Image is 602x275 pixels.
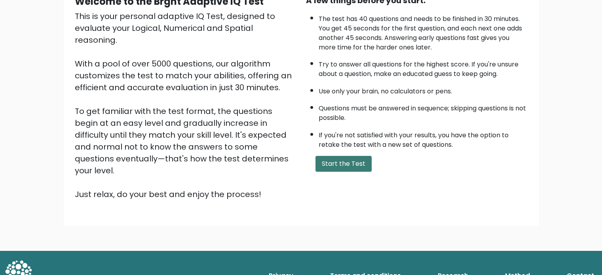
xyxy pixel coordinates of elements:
li: Try to answer all questions for the highest score. If you're unsure about a question, make an edu... [319,56,528,79]
div: This is your personal adaptive IQ Test, designed to evaluate your Logical, Numerical and Spatial ... [75,10,296,200]
li: Use only your brain, no calculators or pens. [319,83,528,96]
li: The test has 40 questions and needs to be finished in 30 minutes. You get 45 seconds for the firs... [319,10,528,52]
button: Start the Test [315,156,372,172]
li: If you're not satisfied with your results, you have the option to retake the test with a new set ... [319,127,528,150]
li: Questions must be answered in sequence; skipping questions is not possible. [319,100,528,123]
